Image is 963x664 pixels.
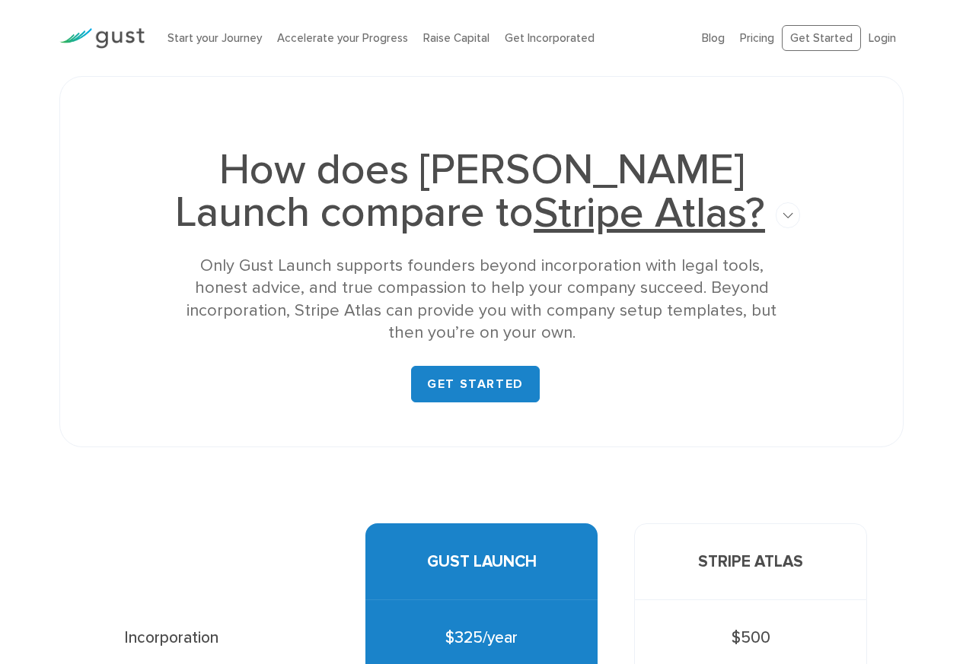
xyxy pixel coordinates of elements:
a: Login [869,31,896,45]
a: Start your Journey [167,31,262,45]
a: Get Incorporated [505,31,595,45]
a: GET STARTED [411,366,540,402]
a: Get Started [782,25,861,52]
div: STRIPE ATLAS [634,523,867,600]
span: Stripe Atlas? [534,188,765,238]
a: Accelerate your Progress [277,31,408,45]
a: Pricing [740,31,774,45]
a: Raise Capital [423,31,489,45]
img: Gust Logo [59,28,145,49]
div: GUST LAUNCH [365,523,598,600]
div: Only Gust Launch supports founders beyond incorporation with legal tools, honest advice, and true... [175,255,788,345]
h1: How does [PERSON_NAME] Launch compare to [175,148,788,235]
a: Blog [702,31,725,45]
